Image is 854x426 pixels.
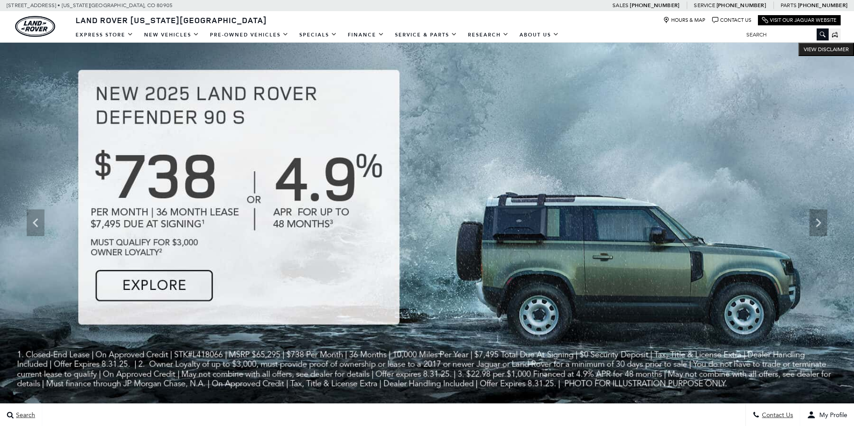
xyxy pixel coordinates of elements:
[717,2,766,9] a: [PHONE_NUMBER]
[781,2,797,8] span: Parts
[798,43,854,56] button: VIEW DISCLAIMER
[70,27,564,43] nav: Main Navigation
[816,411,847,419] span: My Profile
[694,2,715,8] span: Service
[7,2,173,8] a: [STREET_ADDRESS] • [US_STATE][GEOGRAPHIC_DATA], CO 80905
[663,17,705,24] a: Hours & Map
[760,411,793,419] span: Contact Us
[762,17,837,24] a: Visit Our Jaguar Website
[798,2,847,9] a: [PHONE_NUMBER]
[76,15,267,25] span: Land Rover [US_STATE][GEOGRAPHIC_DATA]
[390,27,463,43] a: Service & Parts
[712,17,751,24] a: Contact Us
[15,16,55,37] img: Land Rover
[15,16,55,37] a: land-rover
[342,27,390,43] a: Finance
[139,27,205,43] a: New Vehicles
[804,46,849,53] span: VIEW DISCLAIMER
[630,2,679,9] a: [PHONE_NUMBER]
[800,404,854,426] button: user-profile-menu
[205,27,294,43] a: Pre-Owned Vehicles
[70,15,272,25] a: Land Rover [US_STATE][GEOGRAPHIC_DATA]
[514,27,564,43] a: About Us
[463,27,514,43] a: Research
[70,27,139,43] a: EXPRESS STORE
[294,27,342,43] a: Specials
[14,411,35,419] span: Search
[612,2,628,8] span: Sales
[740,29,829,40] input: Search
